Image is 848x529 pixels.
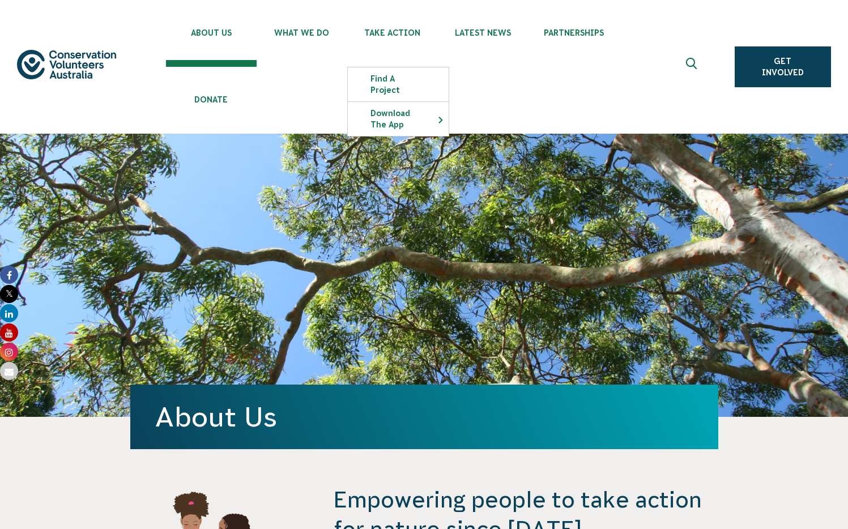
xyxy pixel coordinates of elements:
[347,28,438,37] span: Take Action
[166,28,257,37] span: About Us
[166,95,257,104] span: Donate
[257,28,347,37] span: What We Do
[735,46,831,87] a: Get Involved
[529,28,619,37] span: Partnerships
[438,28,529,37] span: Latest News
[347,101,449,136] li: Download the app
[679,53,706,80] button: Expand search box Close search box
[685,58,700,76] span: Expand search box
[155,402,693,432] h1: About Us
[348,67,449,101] a: Find a project
[348,102,449,136] a: Download the app
[17,50,116,79] img: logo.svg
